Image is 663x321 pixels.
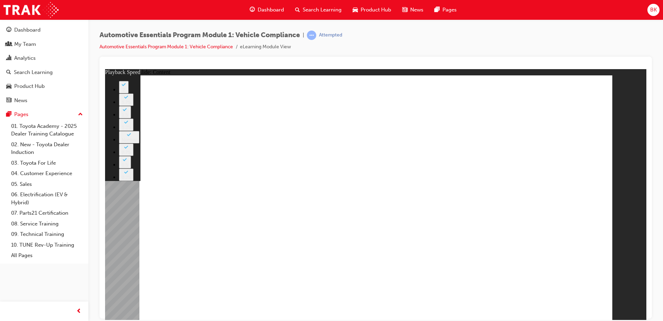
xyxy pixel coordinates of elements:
a: All Pages [8,250,86,261]
a: Dashboard [3,24,86,36]
a: Product Hub [3,80,86,93]
span: prev-icon [76,307,81,316]
button: Pages [3,108,86,121]
div: Analytics [14,54,36,62]
div: Search Learning [14,68,53,76]
span: guage-icon [250,6,255,14]
a: 08. Service Training [8,219,86,229]
button: BK [647,4,660,16]
span: up-icon [78,110,83,119]
span: pages-icon [434,6,440,14]
span: car-icon [6,83,11,90]
a: 09. Technical Training [8,229,86,240]
span: search-icon [295,6,300,14]
div: Attempted [319,32,342,39]
div: Product Hub [14,82,45,90]
a: News [3,94,86,107]
span: BK [650,6,657,14]
a: guage-iconDashboard [244,3,290,17]
a: car-iconProduct Hub [347,3,397,17]
a: 06. Electrification (EV & Hybrid) [8,189,86,208]
a: 07. Parts21 Certification [8,208,86,219]
span: Dashboard [258,6,284,14]
a: Search Learning [3,66,86,79]
span: | [303,31,304,39]
button: DashboardMy TeamAnalyticsSearch LearningProduct HubNews [3,22,86,108]
div: My Team [14,40,36,48]
a: search-iconSearch Learning [290,3,347,17]
span: pages-icon [6,112,11,118]
div: News [14,97,27,105]
span: Search Learning [303,6,342,14]
a: news-iconNews [397,3,429,17]
div: Dashboard [14,26,41,34]
a: My Team [3,38,86,51]
li: eLearning Module View [240,43,291,51]
span: guage-icon [6,27,11,33]
a: Automotive Essentials Program Module 1: Vehicle Compliance [100,44,233,50]
a: Analytics [3,52,86,65]
a: 04. Customer Experience [8,168,86,179]
span: news-icon [402,6,407,14]
span: Product Hub [361,6,391,14]
a: 05. Sales [8,179,86,190]
img: Trak [3,2,59,18]
span: Pages [442,6,457,14]
span: Automotive Essentials Program Module 1: Vehicle Compliance [100,31,300,39]
a: pages-iconPages [429,3,462,17]
a: 03. Toyota For Life [8,158,86,168]
span: chart-icon [6,55,11,61]
a: 10. TUNE Rev-Up Training [8,240,86,250]
span: News [410,6,423,14]
a: 02. New - Toyota Dealer Induction [8,139,86,158]
span: people-icon [6,41,11,48]
span: news-icon [6,98,11,104]
div: Pages [14,110,28,118]
span: search-icon [6,69,11,76]
a: 01. Toyota Academy - 2025 Dealer Training Catalogue [8,121,86,139]
span: car-icon [353,6,358,14]
span: learningRecordVerb_ATTEMPT-icon [307,31,316,40]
